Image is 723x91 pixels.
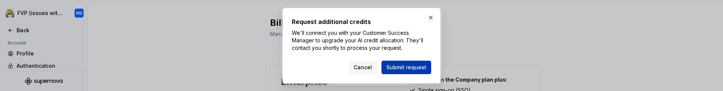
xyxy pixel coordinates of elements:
[386,64,426,71] span: Submit request
[381,61,431,74] button: Submit request
[349,61,377,74] button: Cancel
[354,64,372,71] span: Cancel
[292,17,431,26] h2: Request additional credits
[292,29,431,52] p: We'll connect you with your Customer Success Manager to upgrade your AI credit allocation. They'l...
